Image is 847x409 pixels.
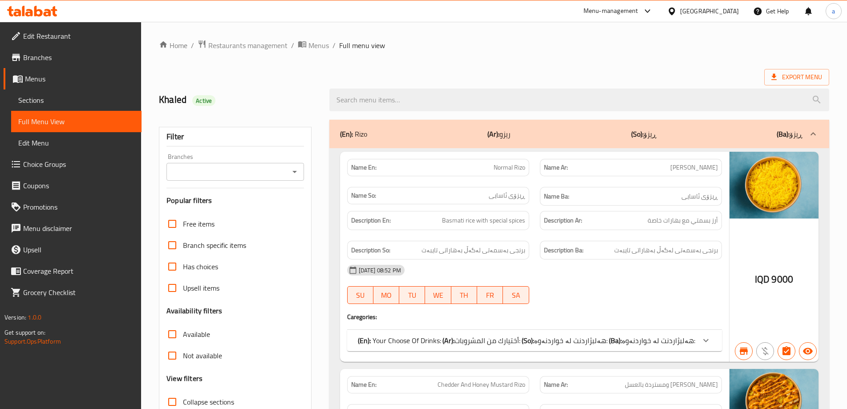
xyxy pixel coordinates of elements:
[191,40,194,51] li: /
[159,93,318,106] h2: Khaled
[503,286,529,304] button: SA
[23,287,134,298] span: Grocery Checklist
[778,342,795,360] button: Has choices
[329,120,829,148] div: (En): Rizo(Ar):ريزو(So):ڕیزۆ(Ba):ڕیزۆ
[544,215,582,226] strong: Description Ar:
[373,286,399,304] button: MO
[183,397,234,407] span: Collapse sections
[534,334,608,347] span: هەلبژاردنت لە خواردنەوە:
[351,289,370,302] span: SU
[522,334,534,347] b: (So):
[487,127,499,141] b: (Ar):
[429,289,447,302] span: WE
[351,380,377,389] strong: Name En:
[4,47,142,68] a: Branches
[166,373,203,384] h3: View filters
[329,89,829,111] input: search
[544,380,568,389] strong: Name Ar:
[670,163,718,172] span: [PERSON_NAME]
[756,342,774,360] button: Purchased item
[622,334,695,347] span: هەلبژاردنت لە خواردنەوە:
[4,154,142,175] a: Choice Groups
[421,245,525,256] span: برنجی بەسمەتی لەگەڵ بەهاراتی تایبەت
[183,240,246,251] span: Branch specific items
[192,95,215,106] div: Active
[11,89,142,111] a: Sections
[298,40,329,51] a: Menus
[166,195,304,206] h3: Popular filters
[625,380,718,389] span: [PERSON_NAME] ومستردة بالعسل
[544,163,568,172] strong: Name Ar:
[347,330,722,351] div: (En): Your Choose Of Drinks:(Ar):أختيارك من المشروبات:(So):هەلبژاردنت لە خواردنەوە:(Ba):هەلبژاردن...
[351,191,376,200] strong: Name So:
[494,163,525,172] span: Normal Rizo
[777,129,802,139] p: ڕیزۆ
[308,40,329,51] span: Menus
[340,129,367,139] p: Rizo
[23,202,134,212] span: Promotions
[339,40,385,51] span: Full menu view
[198,40,288,51] a: Restaurants management
[771,72,822,83] span: Export Menu
[4,282,142,303] a: Grocery Checklist
[183,283,219,293] span: Upsell items
[771,271,793,288] span: 9000
[680,6,739,16] div: [GEOGRAPHIC_DATA]
[11,111,142,132] a: Full Menu View
[4,218,142,239] a: Menu disclaimer
[777,127,790,141] b: (Ba):
[631,129,657,139] p: ڕیزۆ
[442,334,454,347] b: (Ar):
[438,380,525,389] span: Chedder And Honey Mustard Rizo
[23,52,134,63] span: Branches
[332,40,336,51] li: /
[735,342,753,360] button: Branch specific item
[183,219,215,229] span: Free items
[23,31,134,41] span: Edit Restaurant
[23,159,134,170] span: Choice Groups
[648,215,718,226] span: أرز بسمتي مع بهارات خاصة
[442,215,525,226] span: Basmati rice with special spices
[291,40,294,51] li: /
[4,239,142,260] a: Upsell
[23,223,134,234] span: Menu disclaimer
[455,289,474,302] span: TH
[614,245,718,256] span: برنجی بەسمەتی لەگەڵ بەهاراتی تایبەت
[425,286,451,304] button: WE
[609,334,622,347] b: (Ba):
[28,312,41,323] span: 1.0.0
[355,266,405,275] span: [DATE] 08:52 PM
[11,132,142,154] a: Edit Menu
[681,191,718,202] span: ڕیزۆی ئاسایی
[340,127,353,141] b: (En):
[288,166,301,178] button: Open
[764,69,829,85] span: Export Menu
[351,215,391,226] strong: Description En:
[4,336,61,347] a: Support.OpsPlatform
[18,95,134,105] span: Sections
[347,286,373,304] button: SU
[18,138,134,148] span: Edit Menu
[481,289,499,302] span: FR
[351,245,390,256] strong: Description So:
[4,312,26,323] span: Version:
[208,40,288,51] span: Restaurants management
[23,244,134,255] span: Upsell
[584,6,638,16] div: Menu-management
[4,25,142,47] a: Edit Restaurant
[23,180,134,191] span: Coupons
[192,97,215,105] span: Active
[183,261,218,272] span: Has choices
[358,335,441,346] p: Your Choose Of Drinks:
[544,245,584,256] strong: Description Ba:
[507,289,525,302] span: SA
[183,350,222,361] span: Not available
[23,266,134,276] span: Coverage Report
[799,342,817,360] button: Available
[159,40,187,51] a: Home
[25,73,134,84] span: Menus
[166,306,222,316] h3: Availability filters
[544,191,569,202] strong: Name Ba:
[159,40,829,51] nav: breadcrumb
[377,289,396,302] span: MO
